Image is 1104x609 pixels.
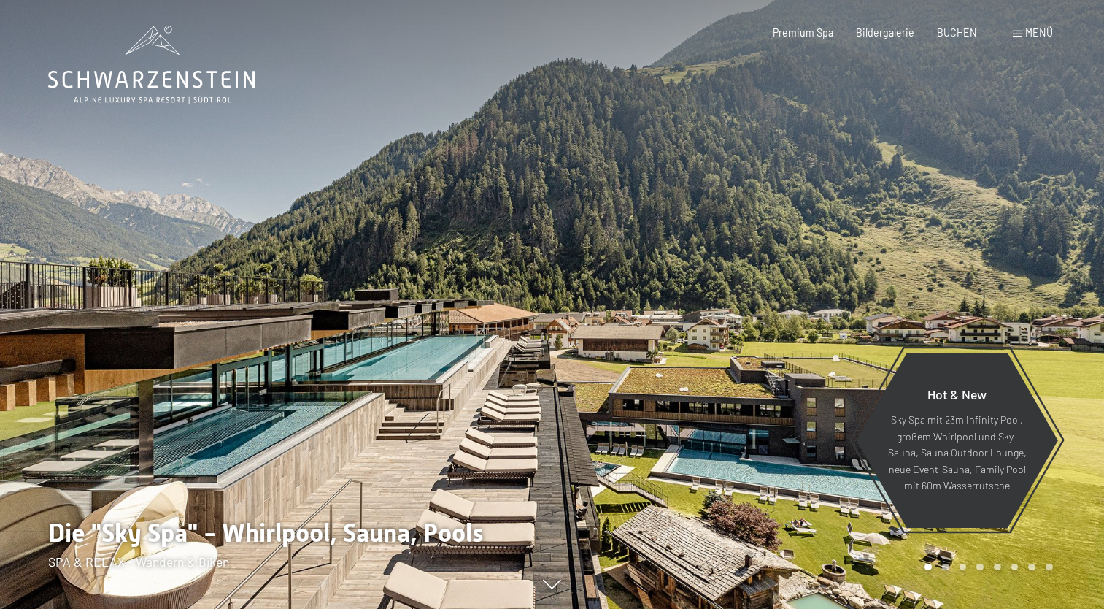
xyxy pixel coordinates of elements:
[773,26,833,39] a: Premium Spa
[960,564,967,571] div: Carousel Page 3
[856,26,914,39] a: Bildergalerie
[942,564,949,571] div: Carousel Page 2
[1025,26,1053,39] span: Menü
[976,564,984,571] div: Carousel Page 4
[887,412,1027,494] p: Sky Spa mit 23m Infinity Pool, großem Whirlpool und Sky-Sauna, Sauna Outdoor Lounge, neue Event-S...
[1028,564,1035,571] div: Carousel Page 7
[927,386,987,402] span: Hot & New
[924,564,932,571] div: Carousel Page 1 (Current Slide)
[855,352,1059,529] a: Hot & New Sky Spa mit 23m Infinity Pool, großem Whirlpool und Sky-Sauna, Sauna Outdoor Lounge, ne...
[994,564,1001,571] div: Carousel Page 5
[919,564,1052,571] div: Carousel Pagination
[937,26,977,39] a: BUCHEN
[1011,564,1019,571] div: Carousel Page 6
[1046,564,1053,571] div: Carousel Page 8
